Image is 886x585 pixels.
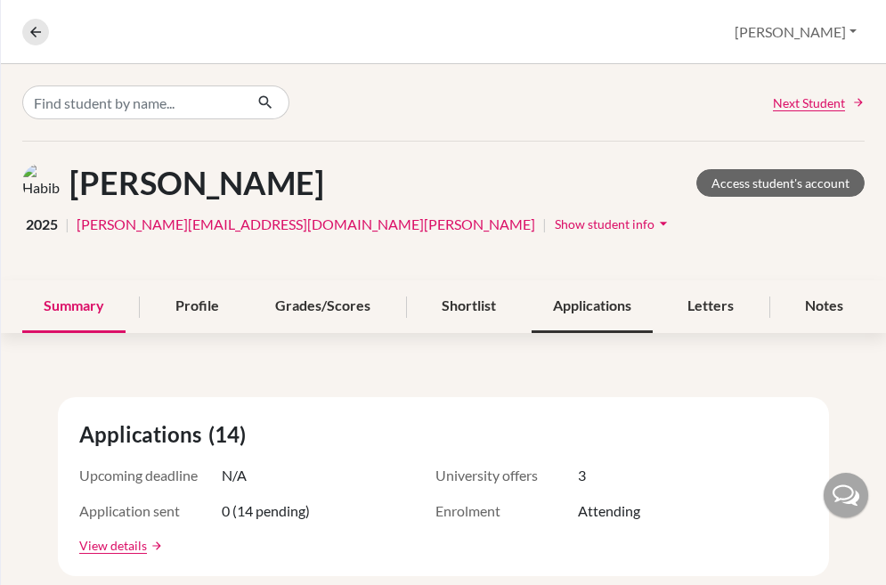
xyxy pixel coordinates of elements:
button: [PERSON_NAME] [727,15,865,49]
a: View details [79,536,147,555]
button: Show student infoarrow_drop_down [554,210,673,238]
a: arrow_forward [147,540,163,552]
span: 3 [578,465,586,486]
div: Summary [22,280,126,333]
span: 2025 [26,214,58,235]
span: Attending [578,500,640,522]
span: (14) [208,418,253,451]
div: Shortlist [420,280,517,333]
a: Next Student [773,93,865,112]
span: Application sent [79,500,222,522]
h1: [PERSON_NAME] [69,164,324,202]
img: Habib Aliyev's avatar [22,163,62,203]
span: Show student info [555,216,654,232]
div: Notes [784,280,865,333]
span: N/A [222,465,247,486]
span: Upcoming deadline [79,465,222,486]
span: Help [41,12,77,28]
span: Applications [79,418,208,451]
div: Grades/Scores [254,280,392,333]
span: | [65,214,69,235]
input: Find student by name... [22,85,243,119]
span: University offers [435,465,578,486]
i: arrow_drop_down [654,215,672,232]
div: Applications [532,280,653,333]
a: [PERSON_NAME][EMAIL_ADDRESS][DOMAIN_NAME][PERSON_NAME] [77,214,535,235]
span: | [542,214,547,235]
div: Profile [154,280,240,333]
div: Letters [666,280,755,333]
span: Next Student [773,93,845,112]
span: Enrolment [435,500,578,522]
span: 0 (14 pending) [222,500,310,522]
a: Access student's account [696,169,865,197]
